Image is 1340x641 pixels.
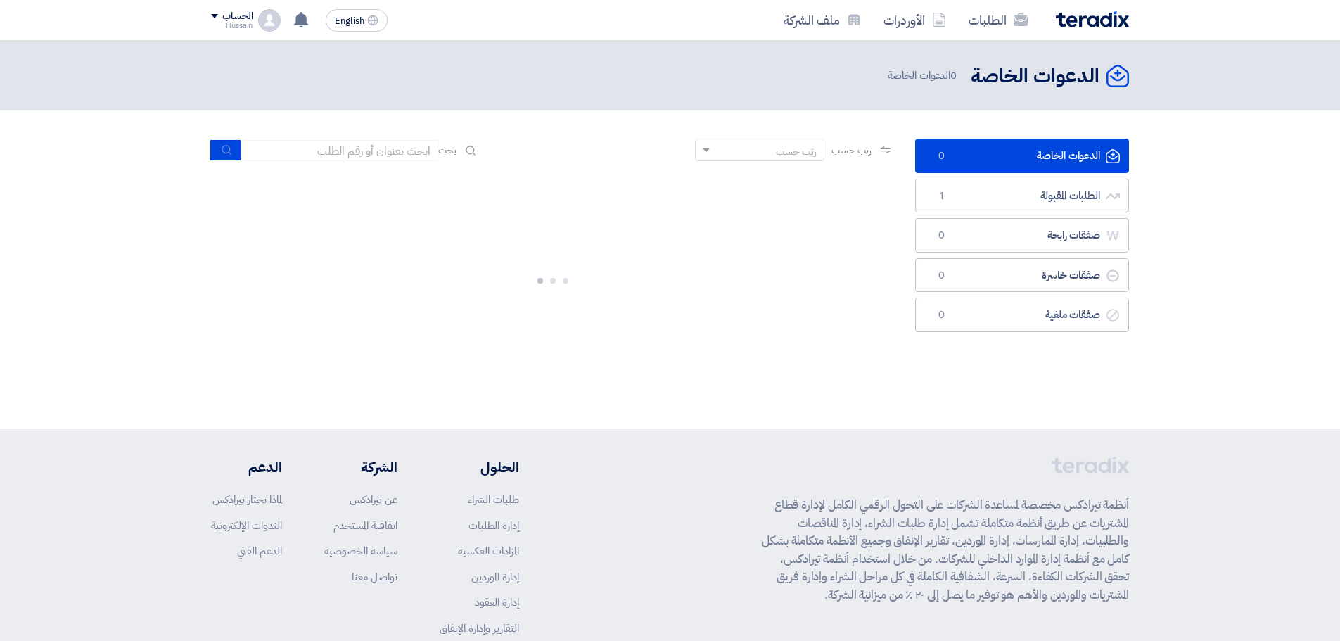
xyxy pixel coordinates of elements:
[831,143,872,158] span: رتب حسب
[333,518,397,533] a: اتفاقية المستخدم
[324,543,397,559] a: سياسة الخصوصية
[222,11,253,23] div: الحساب
[212,492,282,507] a: لماذا تختار تيرادكس
[888,68,959,84] span: الدعوات الخاصة
[211,22,253,30] div: Hussain
[211,518,282,533] a: الندوات الإلكترونية
[933,308,950,322] span: 0
[872,4,957,37] a: الأوردرات
[352,569,397,585] a: تواصل معنا
[950,68,957,83] span: 0
[241,140,438,161] input: ابحث بعنوان أو رقم الطلب
[915,298,1129,332] a: صفقات ملغية0
[211,457,282,478] li: الدعم
[971,63,1099,90] h2: الدعوات الخاصة
[933,189,950,203] span: 1
[471,569,519,585] a: إدارة الموردين
[957,4,1039,37] a: الطلبات
[475,595,519,610] a: إدارة العقود
[438,143,457,158] span: بحث
[933,229,950,243] span: 0
[772,4,872,37] a: ملف الشركة
[762,496,1129,604] p: أنظمة تيرادكس مخصصة لمساعدة الشركات على التحول الرقمي الكامل لإدارة قطاع المشتريات عن طريق أنظمة ...
[326,9,388,32] button: English
[335,16,364,26] span: English
[237,543,282,559] a: الدعم الفني
[324,457,397,478] li: الشركة
[440,621,519,636] a: التقارير وإدارة الإنفاق
[458,543,519,559] a: المزادات العكسية
[915,258,1129,293] a: صفقات خاسرة0
[468,518,519,533] a: إدارة الطلبات
[258,9,281,32] img: profile_test.png
[933,269,950,283] span: 0
[915,179,1129,213] a: الطلبات المقبولة1
[776,144,817,159] div: رتب حسب
[440,457,519,478] li: الحلول
[468,492,519,507] a: طلبات الشراء
[350,492,397,507] a: عن تيرادكس
[1056,11,1129,27] img: Teradix logo
[915,218,1129,253] a: صفقات رابحة0
[915,139,1129,173] a: الدعوات الخاصة0
[933,149,950,163] span: 0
